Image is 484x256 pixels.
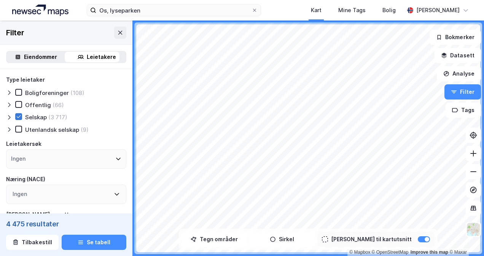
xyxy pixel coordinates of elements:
div: (66) [53,101,64,109]
div: (3 717) [48,114,67,121]
div: Selskap [25,114,47,121]
a: OpenStreetMap [372,250,409,255]
div: Eiendommer [24,52,57,62]
div: Boligforeninger [25,89,69,96]
button: Datasett [435,48,481,63]
div: Bolig [382,6,396,15]
div: Utenlandsk selskap [25,126,79,133]
input: Søk på adresse, matrikkel, gårdeiere, leietakere eller personer [96,5,251,16]
div: Kart [311,6,322,15]
div: [PERSON_NAME] til kartutsnitt [331,235,412,244]
button: Tegn områder [182,232,247,247]
div: Offentlig [25,101,51,109]
a: Mapbox [349,250,370,255]
div: [PERSON_NAME] [416,6,460,15]
button: Sirkel [250,232,314,247]
div: Mine Tags [338,6,366,15]
div: [PERSON_NAME] ansatte [6,210,72,219]
a: Improve this map [411,250,448,255]
div: Ingen [11,154,25,163]
div: Leietakere [87,52,116,62]
img: logo.a4113a55bc3d86da70a041830d287a7e.svg [12,5,68,16]
button: Tilbakestill [6,235,59,250]
iframe: Chat Widget [446,220,484,256]
div: Ingen [13,190,27,199]
div: (9) [81,126,89,133]
div: Type leietaker [6,75,45,84]
button: Tags [446,103,481,118]
button: Se tabell [62,235,126,250]
button: Bokmerker [430,30,481,45]
div: 4 475 resultater [6,220,126,229]
div: Leietakersøk [6,139,41,149]
div: (108) [70,89,84,96]
div: Kontrollprogram for chat [446,220,484,256]
button: Analyse [437,66,481,81]
div: Filter [6,27,24,39]
button: Filter [444,84,481,100]
div: Næring (NACE) [6,175,45,184]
